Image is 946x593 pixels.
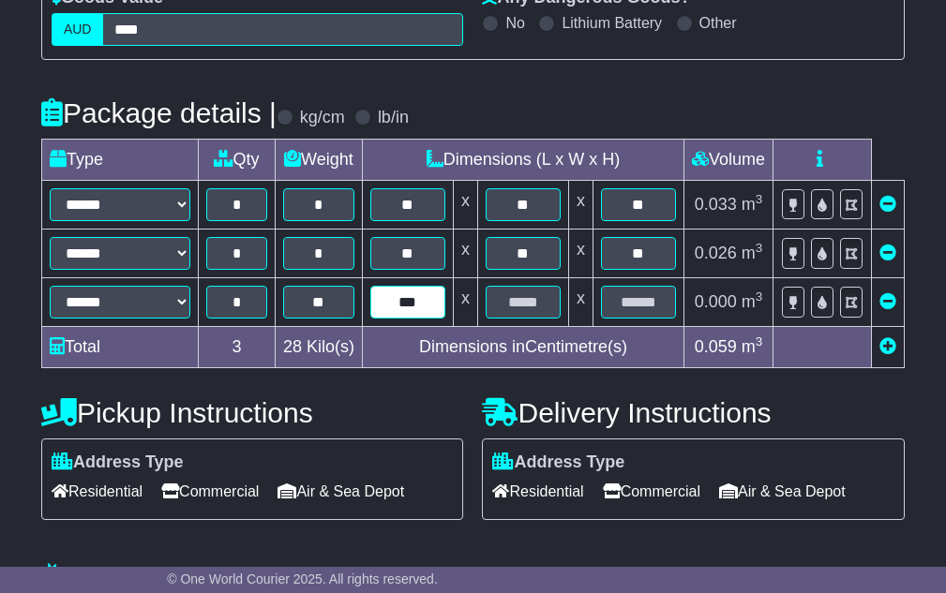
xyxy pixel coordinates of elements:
span: © One World Courier 2025. All rights reserved. [167,571,438,586]
label: No [505,14,524,32]
a: Add new item [879,337,896,356]
td: Dimensions in Centimetre(s) [362,326,683,367]
label: Lithium Battery [562,14,662,32]
label: AUD [52,13,104,46]
sup: 3 [756,334,763,348]
span: 0.026 [695,244,737,262]
td: 3 [198,326,275,367]
span: m [742,292,763,311]
span: Air & Sea Depot [719,477,846,506]
span: Residential [52,477,143,506]
h4: Pickup Instructions [41,397,464,428]
sup: 3 [756,289,763,304]
span: m [742,195,763,214]
span: Commercial [603,477,700,506]
td: Weight [275,139,362,180]
td: Qty [198,139,275,180]
td: Type [41,139,198,180]
label: Address Type [52,452,184,473]
span: Air & Sea Depot [278,477,404,506]
span: m [742,244,763,262]
label: kg/cm [300,108,345,128]
label: Other [699,14,737,32]
td: Volume [683,139,773,180]
h4: Warranty & Insurance [41,562,905,593]
td: Total [41,326,198,367]
td: x [453,277,477,326]
span: m [742,337,763,356]
td: x [453,229,477,277]
h4: Delivery Instructions [482,397,905,428]
a: Remove this item [879,195,896,214]
td: x [568,229,593,277]
span: 0.033 [695,195,737,214]
span: 28 [283,337,302,356]
td: Kilo(s) [275,326,362,367]
sup: 3 [756,192,763,206]
span: 0.000 [695,292,737,311]
sup: 3 [756,241,763,255]
td: x [453,180,477,229]
h4: Package details | [41,97,277,128]
span: Commercial [161,477,259,506]
label: Address Type [492,452,624,473]
span: 0.059 [695,337,737,356]
label: lb/in [378,108,409,128]
td: x [568,277,593,326]
a: Remove this item [879,244,896,262]
td: Dimensions (L x W x H) [362,139,683,180]
span: Residential [492,477,583,506]
a: Remove this item [879,292,896,311]
td: x [568,180,593,229]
